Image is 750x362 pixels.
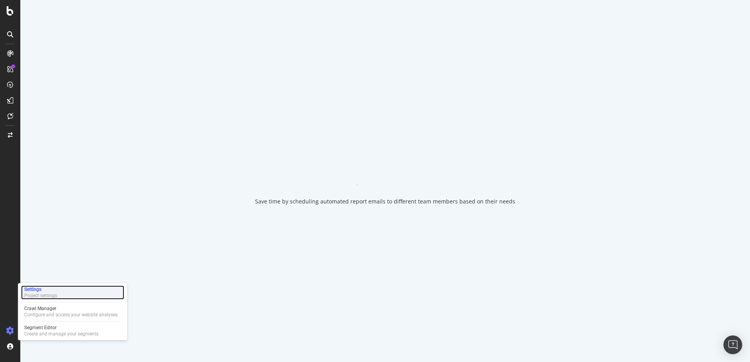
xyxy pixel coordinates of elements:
div: animation [357,157,413,185]
a: Segment EditorCreate and manage your segments [21,324,124,338]
div: Project settings [24,292,57,299]
div: Save time by scheduling automated report emails to different team members based on their needs [255,198,515,205]
div: Open Intercom Messenger [723,335,742,354]
div: Create and manage your segments [24,331,98,337]
div: Configure and access your website analyses [24,312,118,318]
a: SettingsProject settings [21,285,124,300]
a: Crawl ManagerConfigure and access your website analyses [21,305,124,319]
div: Settings [24,286,57,292]
div: Crawl Manager [24,305,118,312]
div: Segment Editor [24,325,98,331]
